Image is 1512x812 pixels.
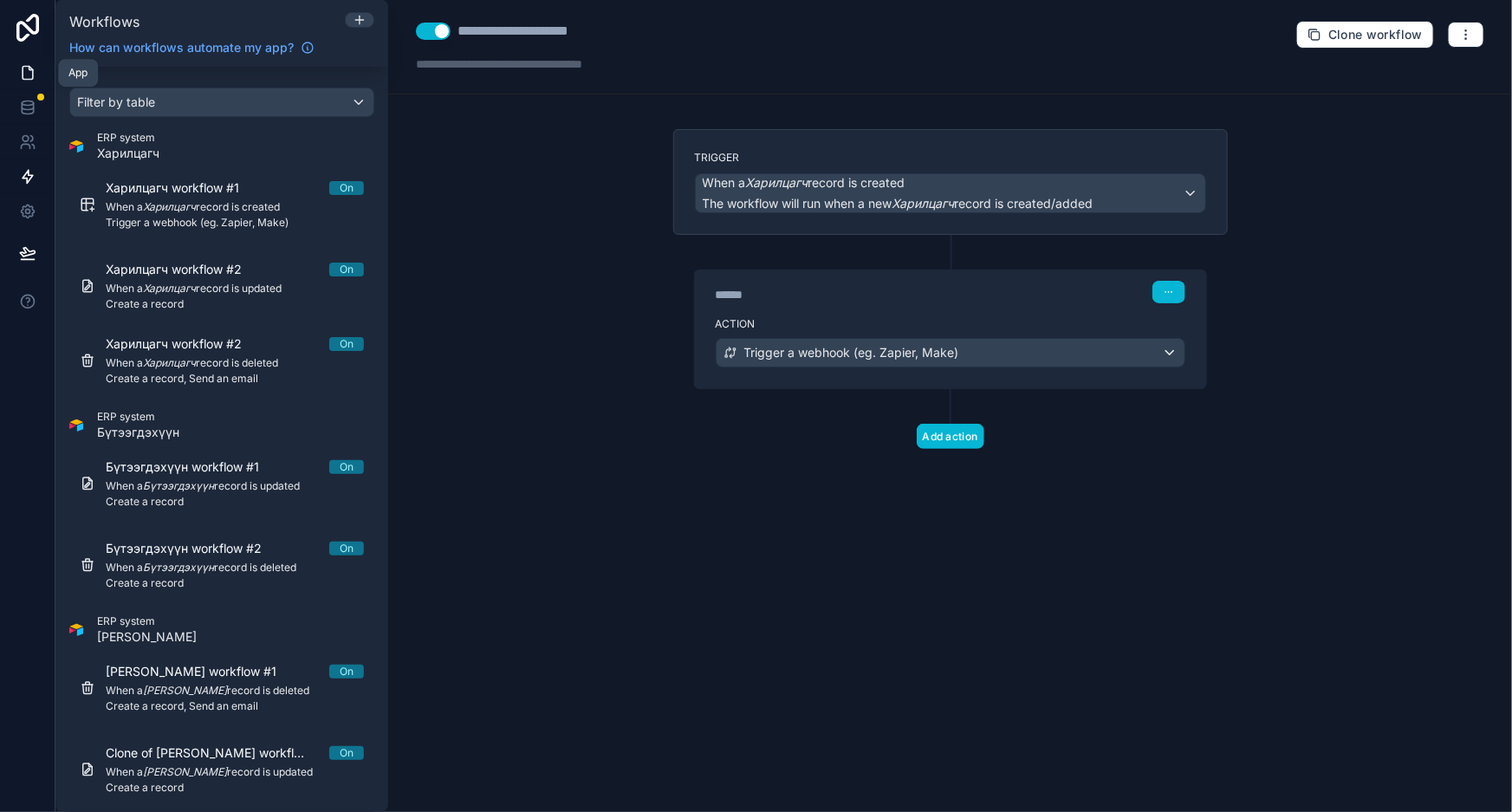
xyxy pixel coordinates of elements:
span: The workflow will run when a new record is created/added [703,196,1093,211]
span: When a record is created [703,174,905,192]
button: Clone workflow [1296,21,1434,49]
a: How can workflows automate my app? [62,39,321,56]
button: Add action [917,424,984,449]
span: Workflows [69,13,140,30]
em: Харилцагч [892,196,955,211]
button: Trigger a webhook (eg. Zapier, Make) [716,338,1185,367]
em: Харилцагч [746,175,808,190]
span: Clone workflow [1328,27,1423,42]
label: Action [716,317,1185,331]
span: How can workflows automate my app? [69,39,294,56]
label: Trigger [695,151,1206,165]
button: When aХарилцагчrecord is createdThe workflow will run when a newХарилцагчrecord is created/added [695,173,1206,213]
div: App [68,66,88,80]
span: Trigger a webhook (eg. Zapier, Make) [744,344,959,361]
